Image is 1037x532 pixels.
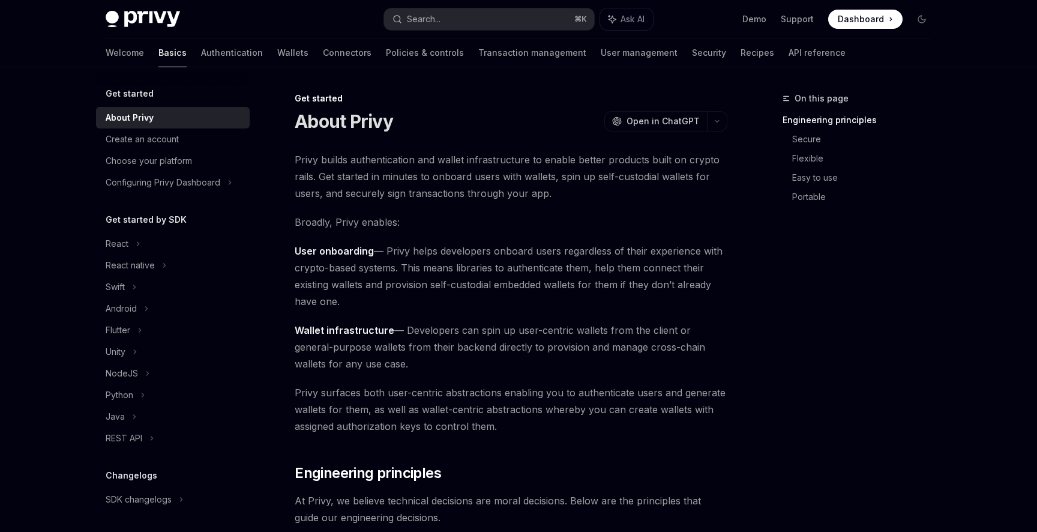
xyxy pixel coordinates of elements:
div: Flutter [106,323,130,337]
div: Create an account [106,132,179,147]
span: Engineering principles [295,464,441,483]
strong: User onboarding [295,245,374,257]
div: Swift [106,280,125,294]
a: About Privy [96,107,250,128]
a: Secure [792,130,941,149]
a: Recipes [741,38,774,67]
a: Basics [158,38,187,67]
div: React [106,237,128,251]
img: dark logo [106,11,180,28]
div: NodeJS [106,366,138,381]
a: User management [601,38,678,67]
h5: Get started [106,86,154,101]
a: Support [781,13,814,25]
div: Choose your platform [106,154,192,168]
a: Connectors [323,38,371,67]
span: — Privy helps developers onboard users regardless of their experience with crypto-based systems. ... [295,243,727,310]
button: Ask AI [600,8,653,30]
strong: Wallet infrastructure [295,324,394,336]
span: ⌘ K [574,14,587,24]
span: Open in ChatGPT [627,115,700,127]
div: Unity [106,345,125,359]
a: Policies & controls [386,38,464,67]
h5: Get started by SDK [106,213,187,227]
a: API reference [789,38,846,67]
div: Android [106,301,137,316]
div: Get started [295,92,727,104]
button: Search...⌘K [384,8,594,30]
a: Transaction management [478,38,586,67]
a: Welcome [106,38,144,67]
a: Create an account [96,128,250,150]
span: — Developers can spin up user-centric wallets from the client or general-purpose wallets from the... [295,322,727,372]
a: Choose your platform [96,150,250,172]
span: Dashboard [838,13,884,25]
div: REST API [106,431,142,446]
a: Easy to use [792,168,941,187]
div: Python [106,388,133,402]
h1: About Privy [295,110,393,132]
h5: Changelogs [106,468,157,483]
span: On this page [795,91,849,106]
span: Privy surfaces both user-centric abstractions enabling you to authenticate users and generate wal... [295,384,727,435]
a: Authentication [201,38,263,67]
div: Configuring Privy Dashboard [106,175,220,190]
a: Flexible [792,149,941,168]
a: Wallets [277,38,308,67]
a: Engineering principles [783,110,941,130]
button: Open in ChatGPT [604,111,707,131]
a: Portable [792,187,941,207]
a: Dashboard [828,10,903,29]
span: Ask AI [621,13,645,25]
div: Search... [407,12,440,26]
a: Demo [742,13,766,25]
div: About Privy [106,110,154,125]
button: Toggle dark mode [912,10,931,29]
div: SDK changelogs [106,492,172,507]
span: Privy builds authentication and wallet infrastructure to enable better products built on crypto r... [295,151,727,202]
span: At Privy, we believe technical decisions are moral decisions. Below are the principles that guide... [295,492,727,526]
div: React native [106,258,155,273]
a: Security [692,38,726,67]
span: Broadly, Privy enables: [295,214,727,231]
div: Java [106,410,125,424]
